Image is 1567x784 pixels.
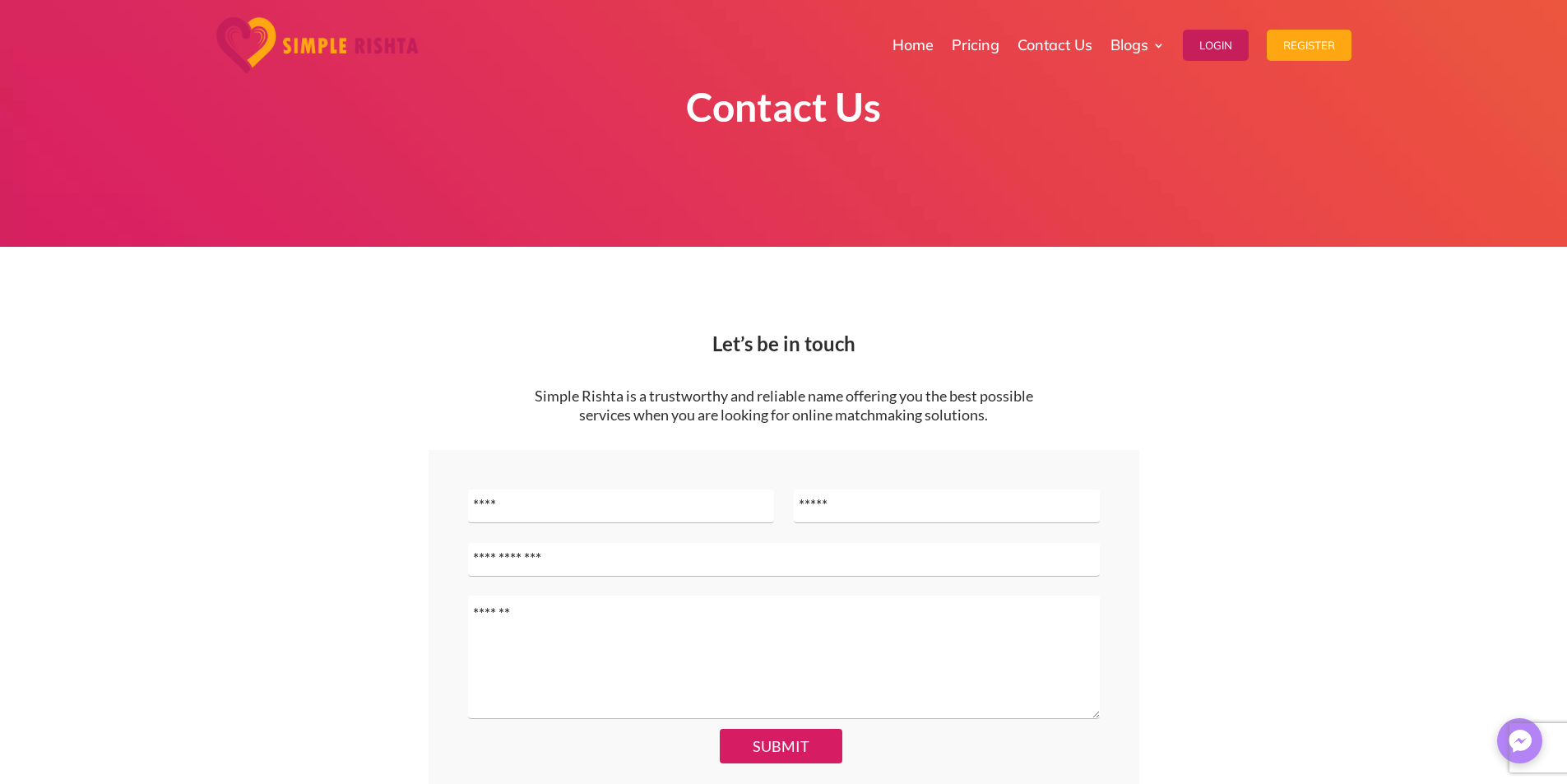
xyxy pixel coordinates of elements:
strong: Contact Us [686,83,881,130]
h2: Let’s be in touch [340,334,1228,362]
button: Register [1267,30,1351,61]
a: Register [1267,4,1351,86]
a: Home [892,4,934,86]
a: Pricing [952,4,999,86]
button: Login [1183,30,1249,61]
a: Login [1183,4,1249,86]
a: Blogs [1110,4,1165,86]
button: SUBMIT [720,729,842,763]
a: Contact Us [1018,4,1092,86]
img: Messenger [1504,725,1537,758]
p: Simple Rishta is a trustworthy and reliable name offering you the best possible services when you... [517,387,1050,426]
